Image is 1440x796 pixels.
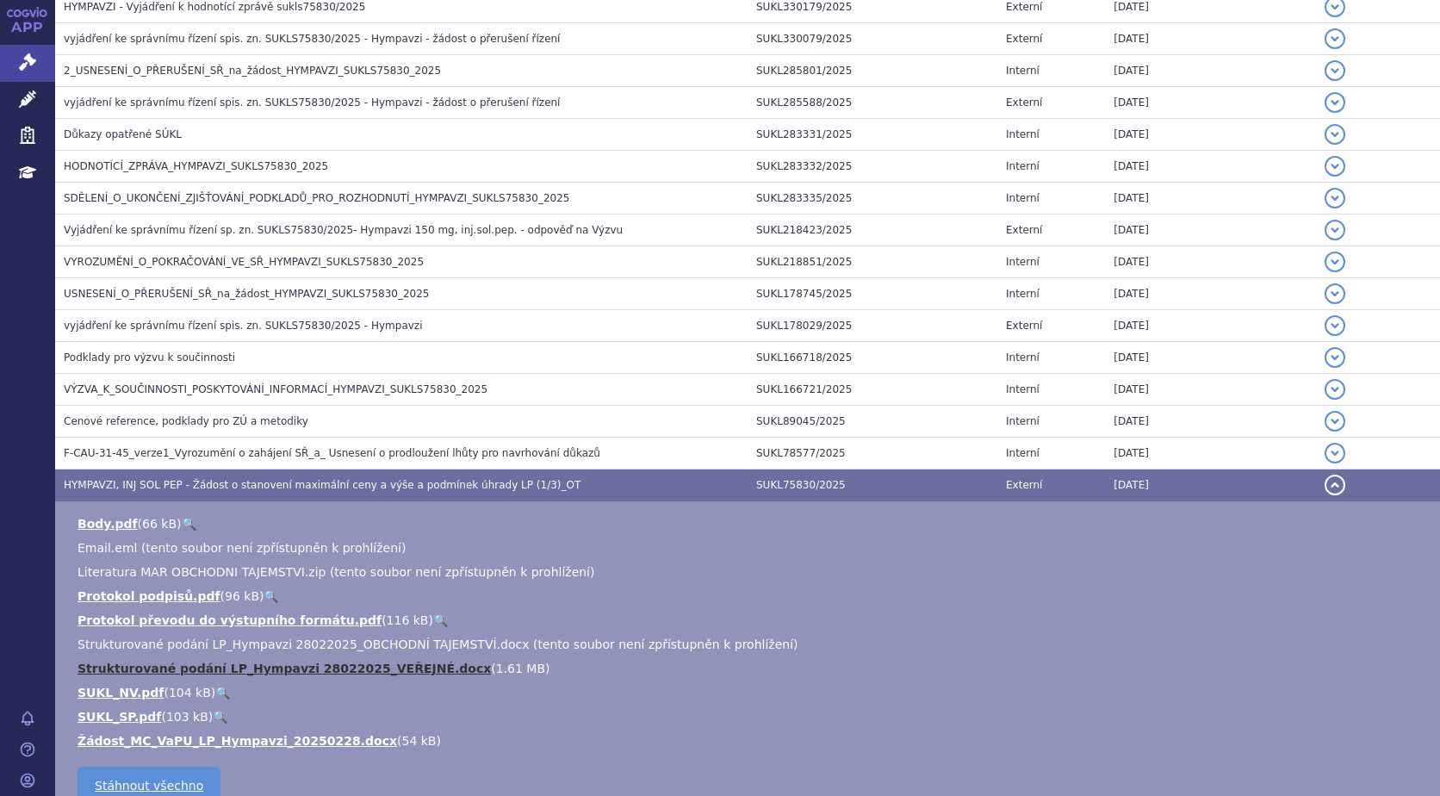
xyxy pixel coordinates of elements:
a: SUKL_SP.pdf [78,710,161,724]
span: 54 kB [401,734,436,748]
span: vyjádření ke správnímu řízení spis. zn. SUKLS75830/2025 - Hympavzi - žádost o přerušení řízení [64,96,560,109]
span: Vyjádření ke správnímu řízení sp. zn. SUKLS75830/2025- Hympavzi 150 mg, inj.sol.pep. - odpověď na... [64,224,623,236]
span: Externí [1006,1,1042,13]
span: vyjádření ke správnímu řízení spis. zn. SUKLS75830/2025 - Hympavzi [64,320,422,332]
span: Interní [1006,256,1040,268]
span: VYROZUMĚNÍ_O_POKRAČOVÁNÍ_VE_SŘ_HYMPAVZI_SUKLS75830_2025 [64,256,424,268]
a: Protokol převodu do výstupního formátu.pdf [78,613,382,627]
td: SUKL166721/2025 [748,374,997,406]
td: SUKL330079/2025 [748,23,997,55]
li: ( ) [78,708,1423,725]
li: ( ) [78,588,1423,605]
span: 104 kB [169,686,211,700]
td: [DATE] [1105,278,1316,310]
span: Externí [1006,33,1042,45]
td: [DATE] [1105,406,1316,438]
a: Protokol podpisů.pdf [78,589,220,603]
span: Interní [1006,288,1040,300]
span: Externí [1006,320,1042,332]
a: 🔍 [213,710,227,724]
a: 🔍 [264,589,278,603]
td: [DATE] [1105,55,1316,87]
span: F-CAU-31-45_verze1_Vyrozumění o zahájení SŘ_a_ Usnesení o prodloužení lhůty pro navrhování důkazů [64,447,600,459]
span: Externí [1006,96,1042,109]
button: detail [1325,156,1345,177]
td: SUKL283332/2025 [748,151,997,183]
button: detail [1325,347,1345,368]
a: Žádost_MC_VaPU_LP_Hympavzi_20250228.docx [78,734,397,748]
td: SUKL178029/2025 [748,310,997,342]
button: detail [1325,60,1345,81]
td: SUKL166718/2025 [748,342,997,374]
span: HODNOTÍCÍ_ZPRÁVA_HYMPAVZI_SUKLS75830_2025 [64,160,328,172]
span: 2_USNESENÍ_O_PŘERUŠENÍ_SŘ_na_žádost_HYMPAVZI_SUKLS75830_2025 [64,65,441,77]
td: [DATE] [1105,374,1316,406]
a: 🔍 [215,686,230,700]
span: SDĚLENÍ_O_UKONČENÍ_ZJIŠŤOVÁNÍ_PODKLADŮ_PRO_ROZHODNUTÍ_HYMPAVZI_SUKLS75830_2025 [64,192,569,204]
a: 🔍 [433,613,448,627]
td: SUKL178745/2025 [748,278,997,310]
td: [DATE] [1105,87,1316,119]
td: [DATE] [1105,183,1316,215]
button: detail [1325,443,1345,463]
span: Externí [1006,224,1042,236]
span: Interní [1006,192,1040,204]
span: Interní [1006,383,1040,395]
button: detail [1325,315,1345,336]
span: 1.61 MB [496,662,545,675]
button: detail [1325,220,1345,240]
li: ( ) [78,515,1423,532]
button: detail [1325,379,1345,400]
a: 🔍 [182,517,196,531]
td: [DATE] [1105,151,1316,183]
td: [DATE] [1105,119,1316,151]
td: SUKL285801/2025 [748,55,997,87]
span: Interní [1006,351,1040,364]
a: Body.pdf [78,517,138,531]
span: Důkazy opatřené SÚKL [64,128,182,140]
span: Email.eml (tento soubor není zpřístupněn k prohlížení) [78,541,406,555]
td: [DATE] [1105,215,1316,246]
span: vyjádření ke správnímu řízení spis. zn. SUKLS75830/2025 - Hympavzi - žádost o přerušení řízení [64,33,560,45]
li: ( ) [78,732,1423,749]
td: SUKL75830/2025 [748,470,997,501]
span: 96 kB [225,589,259,603]
span: Interní [1006,415,1040,427]
td: SUKL283331/2025 [748,119,997,151]
span: HYMPAVZI, INJ SOL PEP - Žádost o stanovení maximální ceny a výše a podmínek úhrady LP (1/3)_OT [64,479,580,491]
button: detail [1325,92,1345,113]
span: Interní [1006,160,1040,172]
a: SUKL_NV.pdf [78,686,164,700]
span: 66 kB [142,517,177,531]
td: SUKL285588/2025 [748,87,997,119]
li: ( ) [78,684,1423,701]
td: SUKL283335/2025 [748,183,997,215]
td: [DATE] [1105,438,1316,470]
button: detail [1325,28,1345,49]
td: SUKL218423/2025 [748,215,997,246]
span: Cenové reference, podklady pro ZÚ a metodiky [64,415,308,427]
span: USNESENÍ_O_PŘERUŠENÍ_SŘ_na_žádost_HYMPAVZI_SUKLS75830_2025 [64,288,429,300]
button: detail [1325,124,1345,145]
li: ( ) [78,612,1423,629]
td: SUKL89045/2025 [748,406,997,438]
td: SUKL218851/2025 [748,246,997,278]
span: Interní [1006,447,1040,459]
span: Strukturované podání LP_Hympavzi 28022025_OBCHODNÍ TAJEMSTVÍ.docx (tento soubor není zpřístupněn ... [78,637,798,651]
button: detail [1325,252,1345,272]
span: HYMPAVZI - Vyjádření k hodnotící zprávě sukls75830/2025 [64,1,365,13]
span: Interní [1006,65,1040,77]
button: detail [1325,475,1345,495]
span: 103 kB [166,710,208,724]
span: Interní [1006,128,1040,140]
td: [DATE] [1105,246,1316,278]
li: ( ) [78,660,1423,677]
td: [DATE] [1105,310,1316,342]
button: detail [1325,411,1345,432]
span: Literatura MAR OBCHODNI TAJEMSTVI.zip (tento soubor není zpřístupněn k prohlížení) [78,565,594,579]
a: Strukturované podání LP_Hympavzi 28022025_VEŘEJNÉ.docx [78,662,491,675]
span: Podklady pro výzvu k součinnosti [64,351,235,364]
td: [DATE] [1105,470,1316,501]
button: detail [1325,188,1345,208]
td: [DATE] [1105,23,1316,55]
